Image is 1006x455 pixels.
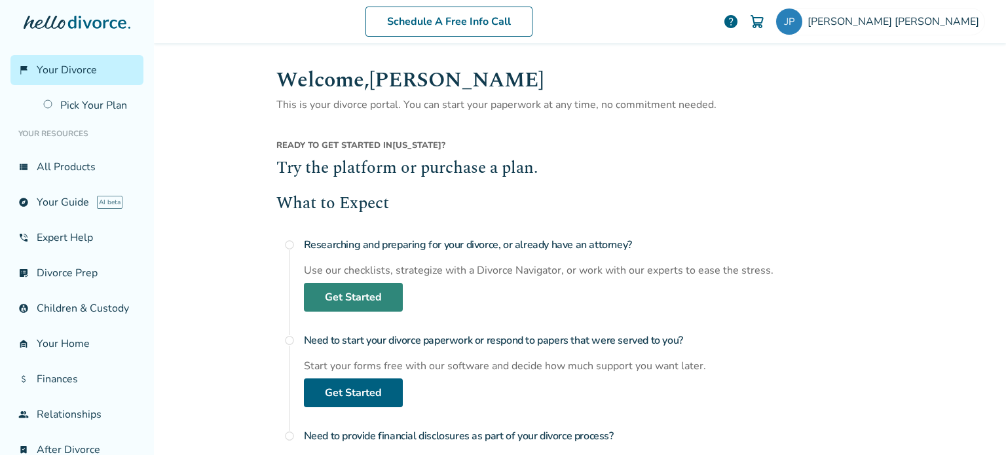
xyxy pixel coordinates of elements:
[304,232,884,258] h4: Researching and preparing for your divorce, or already have an attorney?
[723,14,739,29] a: help
[10,55,143,85] a: flag_2Your Divorce
[276,139,392,151] span: Ready to get started in
[276,139,884,156] div: [US_STATE] ?
[276,156,884,181] h2: Try the platform or purchase a plan.
[776,9,802,35] img: jprevost1230@gmail.com
[18,445,29,455] span: bookmark_check
[284,240,295,250] span: radio_button_unchecked
[37,63,97,77] span: Your Divorce
[284,335,295,346] span: radio_button_unchecked
[18,409,29,420] span: group
[18,338,29,349] span: garage_home
[304,283,403,312] a: Get Started
[10,329,143,359] a: garage_homeYour Home
[10,152,143,182] a: view_listAll Products
[276,96,884,113] p: This is your divorce portal. You can start your paperwork at any time, no commitment needed.
[304,359,884,373] div: Start your forms free with our software and decide how much support you want later.
[18,303,29,314] span: account_child
[10,223,143,253] a: phone_in_talkExpert Help
[941,392,1006,455] iframe: Chat Widget
[10,293,143,323] a: account_childChildren & Custody
[749,14,765,29] img: Cart
[97,196,122,209] span: AI beta
[284,431,295,441] span: radio_button_unchecked
[18,374,29,384] span: attach_money
[276,192,884,217] h2: What to Expect
[365,7,532,37] a: Schedule A Free Info Call
[35,90,143,120] a: Pick Your Plan
[304,263,884,278] div: Use our checklists, strategize with a Divorce Navigator, or work with our experts to ease the str...
[304,423,884,449] h4: Need to provide financial disclosures as part of your divorce process?
[18,268,29,278] span: list_alt_check
[10,187,143,217] a: exploreYour GuideAI beta
[304,327,884,354] h4: Need to start your divorce paperwork or respond to papers that were served to you?
[10,258,143,288] a: list_alt_checkDivorce Prep
[18,232,29,243] span: phone_in_talk
[10,364,143,394] a: attach_moneyFinances
[18,162,29,172] span: view_list
[304,378,403,407] a: Get Started
[18,197,29,208] span: explore
[808,14,984,29] span: [PERSON_NAME] [PERSON_NAME]
[276,64,884,96] h1: Welcome, [PERSON_NAME]
[18,65,29,75] span: flag_2
[10,399,143,429] a: groupRelationships
[10,120,143,147] li: Your Resources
